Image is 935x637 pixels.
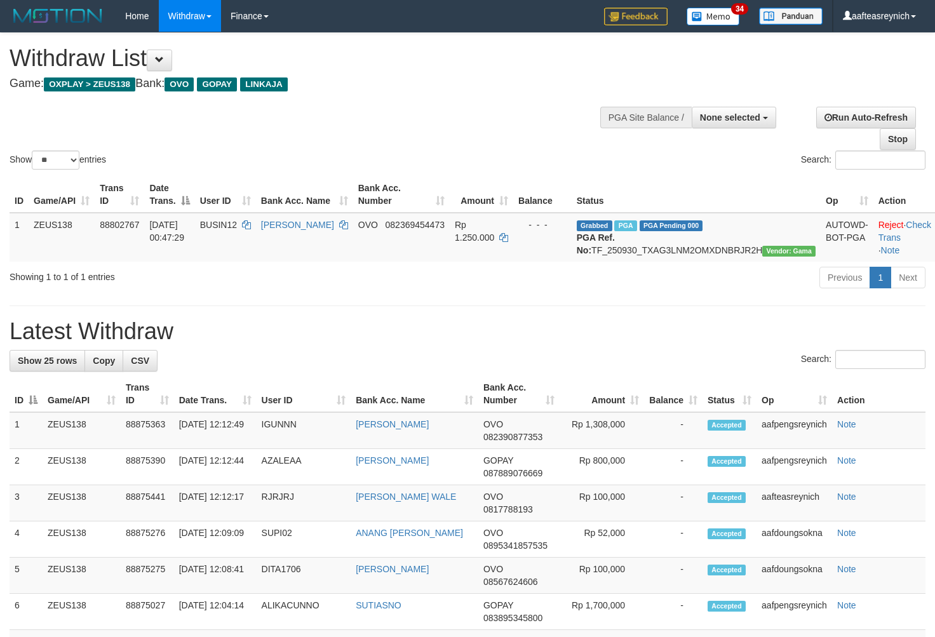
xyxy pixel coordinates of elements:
td: 3 [10,485,43,521]
th: Amount: activate to sort column ascending [450,177,513,213]
td: Rp 52,000 [560,521,644,558]
span: Copy 087889076669 to clipboard [483,468,542,478]
td: [DATE] 12:04:14 [174,594,257,630]
td: SUPI02 [257,521,351,558]
td: 1 [10,213,29,262]
span: Copy 0817788193 to clipboard [483,504,533,514]
span: Copy [93,356,115,366]
td: - [644,594,703,630]
a: Copy [84,350,123,372]
a: Check Trans [878,220,931,243]
a: [PERSON_NAME] [356,455,429,466]
span: GOPAY [483,455,513,466]
span: OVO [358,220,378,230]
a: Previous [819,267,870,288]
span: 34 [731,3,748,15]
td: aafdoungsokna [757,558,832,594]
td: - [644,485,703,521]
span: OVO [483,564,503,574]
td: Rp 100,000 [560,558,644,594]
button: None selected [692,107,776,128]
td: 88875441 [121,485,174,521]
td: ALIKACUNNO [257,594,351,630]
td: Rp 1,700,000 [560,594,644,630]
a: Note [837,455,856,466]
span: Vendor URL: https://trx31.1velocity.biz [762,246,816,257]
th: Bank Acc. Number: activate to sort column ascending [353,177,450,213]
span: OVO [483,528,503,538]
td: DITA1706 [257,558,351,594]
span: None selected [700,112,760,123]
span: Copy 082390877353 to clipboard [483,432,542,442]
td: AZALEAA [257,449,351,485]
td: 88875027 [121,594,174,630]
td: 2 [10,449,43,485]
span: Copy 08567624606 to clipboard [483,577,538,587]
a: Note [837,528,856,538]
input: Search: [835,151,925,170]
td: [DATE] 12:12:49 [174,412,257,449]
td: ZEUS138 [43,485,121,521]
th: Trans ID: activate to sort column ascending [95,177,144,213]
a: Show 25 rows [10,350,85,372]
td: ZEUS138 [43,558,121,594]
th: Action [832,376,925,412]
img: panduan.png [759,8,823,25]
div: - - - [518,218,567,231]
div: Showing 1 to 1 of 1 entries [10,265,380,283]
th: Amount: activate to sort column ascending [560,376,644,412]
th: Balance: activate to sort column ascending [644,376,703,412]
td: aafpengsreynich [757,594,832,630]
td: aafpengsreynich [757,412,832,449]
th: Bank Acc. Name: activate to sort column ascending [351,376,478,412]
td: Rp 800,000 [560,449,644,485]
td: ZEUS138 [43,521,121,558]
span: Accepted [708,565,746,575]
td: TF_250930_TXAG3LNM2OMXDNBRJR2H [572,213,821,262]
td: [DATE] 12:08:41 [174,558,257,594]
a: Note [881,245,900,255]
span: Accepted [708,601,746,612]
th: ID: activate to sort column descending [10,376,43,412]
td: AUTOWD-BOT-PGA [821,213,873,262]
a: Reject [878,220,904,230]
span: Accepted [708,420,746,431]
td: 1 [10,412,43,449]
th: ID [10,177,29,213]
th: Date Trans.: activate to sort column ascending [174,376,257,412]
td: aafpengsreynich [757,449,832,485]
th: Bank Acc. Name: activate to sort column ascending [256,177,353,213]
td: - [644,521,703,558]
a: 1 [870,267,891,288]
a: Run Auto-Refresh [816,107,916,128]
td: ZEUS138 [43,449,121,485]
a: CSV [123,350,158,372]
th: Op: activate to sort column ascending [757,376,832,412]
td: [DATE] 12:12:44 [174,449,257,485]
a: [PERSON_NAME] [356,419,429,429]
span: 88802767 [100,220,139,230]
td: RJRJRJ [257,485,351,521]
td: Rp 100,000 [560,485,644,521]
a: [PERSON_NAME] [356,564,429,574]
td: ZEUS138 [29,213,95,262]
a: Note [837,564,856,574]
a: [PERSON_NAME] [261,220,334,230]
td: 88875275 [121,558,174,594]
label: Show entries [10,151,106,170]
label: Search: [801,350,925,369]
th: Game/API: activate to sort column ascending [43,376,121,412]
span: Accepted [708,528,746,539]
th: Balance [513,177,572,213]
label: Search: [801,151,925,170]
th: Trans ID: activate to sort column ascending [121,376,174,412]
td: 4 [10,521,43,558]
th: Date Trans.: activate to sort column descending [144,177,194,213]
td: ZEUS138 [43,412,121,449]
td: Rp 1,308,000 [560,412,644,449]
b: PGA Ref. No: [577,232,615,255]
input: Search: [835,350,925,369]
span: PGA Pending [640,220,703,231]
a: SUTIASNO [356,600,401,610]
th: Status: activate to sort column ascending [703,376,757,412]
